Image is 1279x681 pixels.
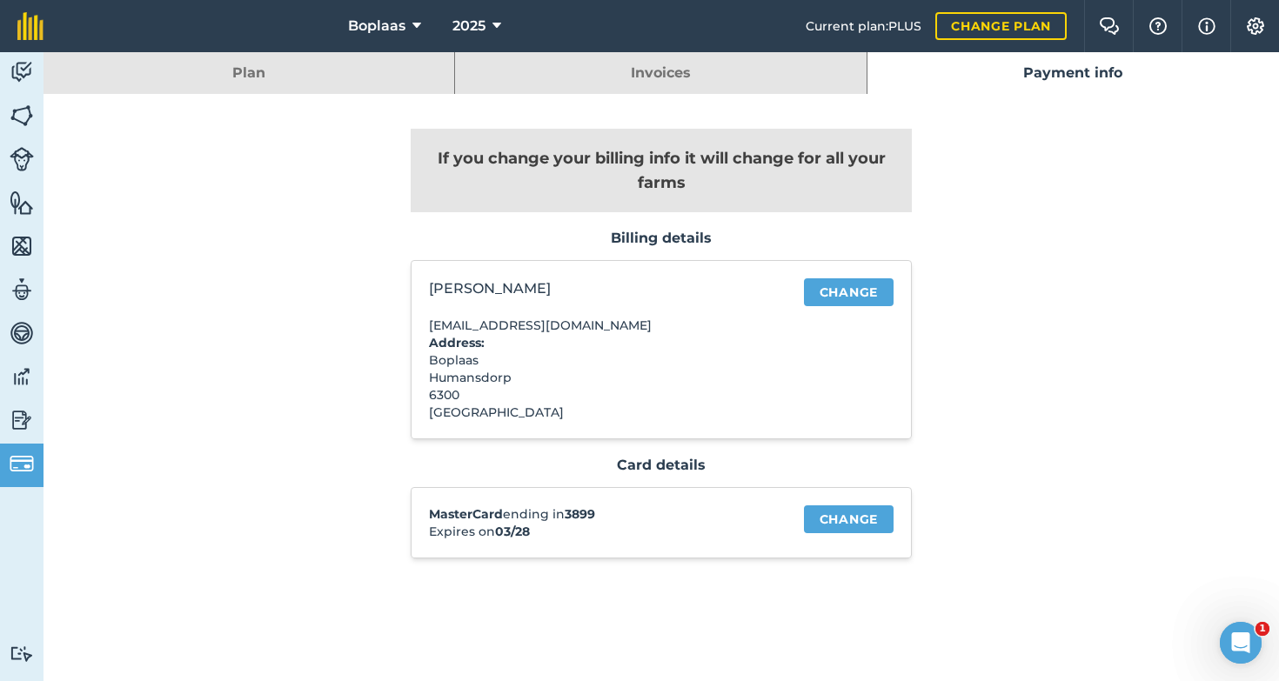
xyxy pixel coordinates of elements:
[10,103,34,129] img: svg+xml;base64,PHN2ZyB4bWxucz0iaHR0cDovL3d3dy53My5vcmcvMjAwMC9zdmciIHdpZHRoPSI1NiIgaGVpZ2h0PSI2MC...
[10,147,34,171] img: svg+xml;base64,PD94bWwgdmVyc2lvbj0iMS4wIiBlbmNvZGluZz0idXRmLTgiPz4KPCEtLSBHZW5lcmF0b3I6IEFkb2JlIE...
[438,149,886,192] strong: If you change your billing info it will change for all your farms
[429,404,778,421] div: [GEOGRAPHIC_DATA]
[10,407,34,433] img: svg+xml;base64,PD94bWwgdmVyc2lvbj0iMS4wIiBlbmNvZGluZz0idXRmLTgiPz4KPCEtLSBHZW5lcmF0b3I6IEFkb2JlIE...
[10,233,34,259] img: svg+xml;base64,PHN2ZyB4bWxucz0iaHR0cDovL3d3dy53My5vcmcvMjAwMC9zdmciIHdpZHRoPSI1NiIgaGVpZ2h0PSI2MC...
[429,506,503,522] strong: MasterCard
[10,451,34,476] img: svg+xml;base64,PD94bWwgdmVyc2lvbj0iMS4wIiBlbmNvZGluZz0idXRmLTgiPz4KPCEtLSBHZW5lcmF0b3I6IEFkb2JlIE...
[804,505,894,533] a: Change
[806,17,921,36] span: Current plan : PLUS
[429,523,778,540] p: Expires on
[429,369,778,386] div: Humansdorp
[429,334,778,351] h4: Address:
[1099,17,1120,35] img: Two speech bubbles overlapping with the left bubble in the forefront
[10,320,34,346] img: svg+xml;base64,PD94bWwgdmVyc2lvbj0iMS4wIiBlbmNvZGluZz0idXRmLTgiPz4KPCEtLSBHZW5lcmF0b3I6IEFkb2JlIE...
[1256,622,1269,636] span: 1
[804,278,894,306] a: Change
[44,52,454,94] a: Plan
[867,52,1279,94] a: Payment info
[348,16,405,37] span: Boplaas
[429,505,778,523] p: ending in
[429,317,778,334] p: [EMAIL_ADDRESS][DOMAIN_NAME]
[10,190,34,216] img: svg+xml;base64,PHN2ZyB4bWxucz0iaHR0cDovL3d3dy53My5vcmcvMjAwMC9zdmciIHdpZHRoPSI1NiIgaGVpZ2h0PSI2MC...
[452,16,485,37] span: 2025
[495,524,530,539] strong: 03/28
[1220,622,1262,664] iframe: Intercom live chat
[17,12,44,40] img: fieldmargin Logo
[10,364,34,390] img: svg+xml;base64,PD94bWwgdmVyc2lvbj0iMS4wIiBlbmNvZGluZz0idXRmLTgiPz4KPCEtLSBHZW5lcmF0b3I6IEFkb2JlIE...
[455,52,866,94] a: Invoices
[411,230,912,247] h3: Billing details
[10,277,34,303] img: svg+xml;base64,PD94bWwgdmVyc2lvbj0iMS4wIiBlbmNvZGluZz0idXRmLTgiPz4KPCEtLSBHZW5lcmF0b3I6IEFkb2JlIE...
[10,59,34,85] img: svg+xml;base64,PD94bWwgdmVyc2lvbj0iMS4wIiBlbmNvZGluZz0idXRmLTgiPz4KPCEtLSBHZW5lcmF0b3I6IEFkb2JlIE...
[429,351,778,369] div: Boplaas
[429,386,778,404] div: 6300
[1198,16,1215,37] img: svg+xml;base64,PHN2ZyB4bWxucz0iaHR0cDovL3d3dy53My5vcmcvMjAwMC9zdmciIHdpZHRoPSIxNyIgaGVpZ2h0PSIxNy...
[411,457,912,474] h3: Card details
[1148,17,1169,35] img: A question mark icon
[429,278,778,299] p: [PERSON_NAME]
[935,12,1067,40] a: Change plan
[10,645,34,662] img: svg+xml;base64,PD94bWwgdmVyc2lvbj0iMS4wIiBlbmNvZGluZz0idXRmLTgiPz4KPCEtLSBHZW5lcmF0b3I6IEFkb2JlIE...
[565,506,595,522] strong: 3899
[1245,17,1266,35] img: A cog icon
